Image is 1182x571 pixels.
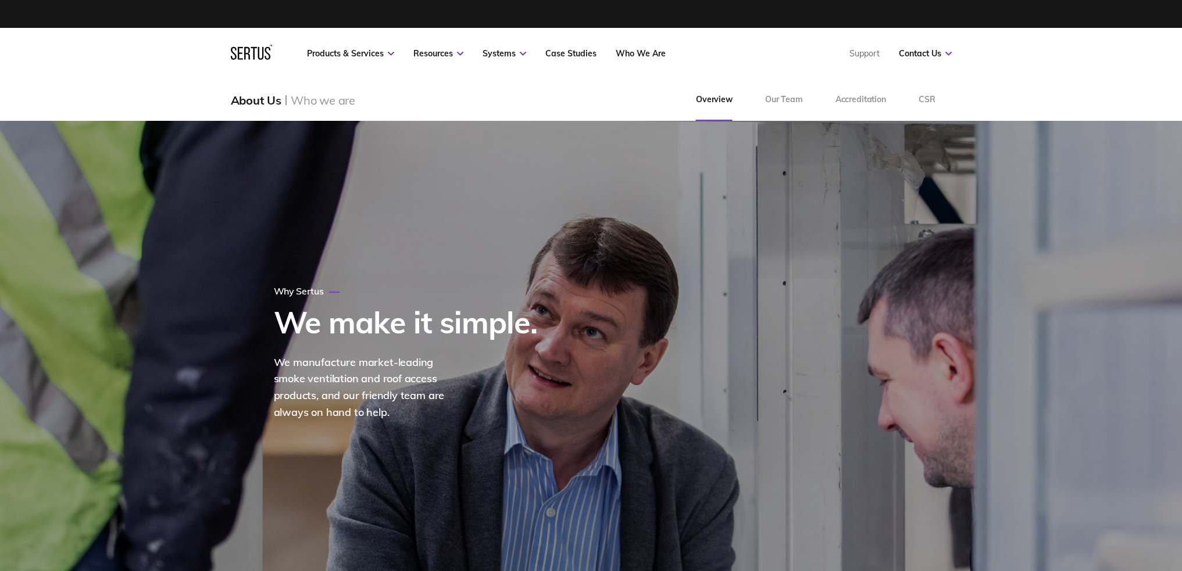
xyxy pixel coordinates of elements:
div: Why Sertus [274,285,340,297]
a: Resources [413,48,463,59]
a: Systems [483,48,526,59]
div: About Us [231,93,281,107]
a: Accreditation [819,79,902,121]
a: Case Studies [545,48,597,59]
a: CSR [902,79,952,121]
h1: We make it simple. [274,306,537,339]
a: Contact Us [899,48,952,59]
div: We manufacture market-leading smoke ventilation and roof access products, and our friendly team a... [274,354,466,421]
div: Who we are [291,93,355,107]
a: Products & Services [307,48,394,59]
a: Who We Are [616,48,666,59]
a: Support [849,48,880,59]
a: Our Team [749,79,819,121]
